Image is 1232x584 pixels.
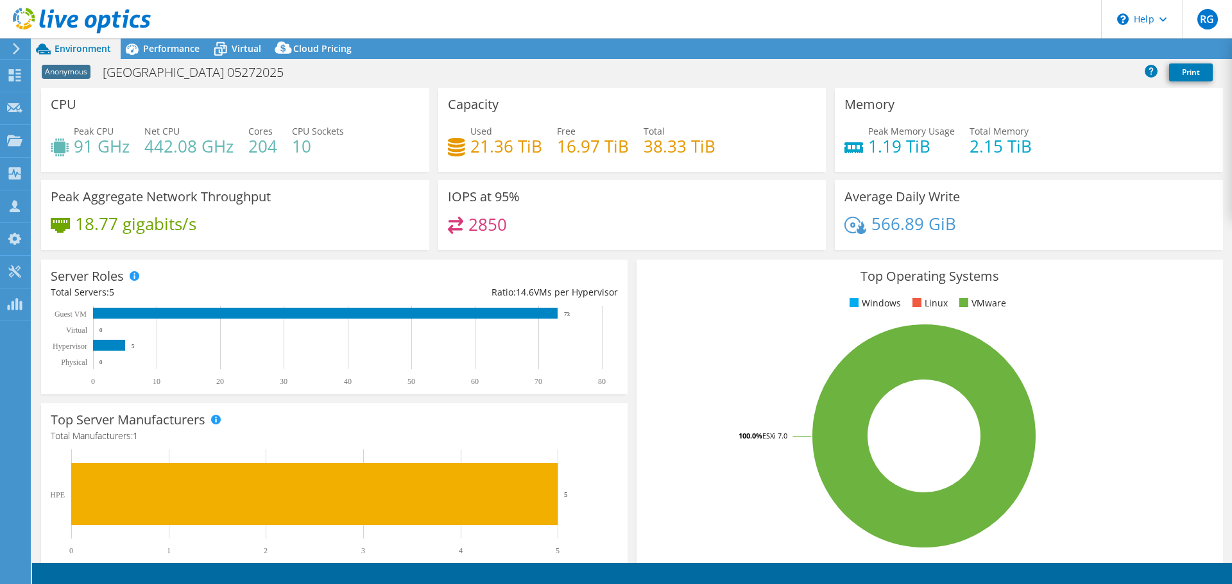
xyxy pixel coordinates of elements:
[598,377,606,386] text: 80
[248,139,277,153] h4: 204
[50,490,65,499] text: HPE
[216,377,224,386] text: 20
[133,430,138,442] span: 1
[1197,9,1218,29] span: RG
[459,546,463,555] text: 4
[956,296,1006,310] li: VMware
[844,190,960,204] h3: Average Daily Write
[739,431,762,440] tspan: 100.0%
[66,326,88,335] text: Virtual
[557,125,576,137] span: Free
[51,190,271,204] h3: Peak Aggregate Network Throughput
[51,429,618,443] h4: Total Manufacturers:
[153,377,160,386] text: 10
[69,546,73,555] text: 0
[51,413,205,427] h3: Top Server Manufacturers
[844,97,894,112] h3: Memory
[51,97,76,112] h3: CPU
[846,296,901,310] li: Windows
[232,42,261,54] span: Virtual
[51,269,124,283] h3: Server Roles
[61,358,87,367] text: Physical
[970,125,1029,137] span: Total Memory
[564,490,568,498] text: 5
[292,125,344,137] span: CPU Sockets
[144,125,180,137] span: Net CPU
[293,42,352,54] span: Cloud Pricing
[535,377,542,386] text: 70
[143,42,200,54] span: Performance
[646,269,1213,283] h3: Top Operating Systems
[91,377,95,386] text: 0
[167,546,171,555] text: 1
[75,217,196,231] h4: 18.77 gigabits/s
[556,546,560,555] text: 5
[292,139,344,153] h4: 10
[868,139,955,153] h4: 1.19 TiB
[361,546,365,555] text: 3
[868,125,955,137] span: Peak Memory Usage
[264,546,268,555] text: 2
[407,377,415,386] text: 50
[470,125,492,137] span: Used
[470,139,542,153] h4: 21.36 TiB
[55,42,111,54] span: Environment
[144,139,234,153] h4: 442.08 GHz
[1117,13,1129,25] svg: \n
[1169,63,1213,81] a: Print
[280,377,287,386] text: 30
[97,65,304,79] h1: [GEOGRAPHIC_DATA] 05272025
[344,377,352,386] text: 40
[644,139,715,153] h4: 38.33 TiB
[871,217,956,231] h4: 566.89 GiB
[468,217,507,231] h4: 2850
[471,377,479,386] text: 60
[132,343,135,349] text: 5
[99,359,103,365] text: 0
[762,431,787,440] tspan: ESXi 7.0
[55,310,87,319] text: Guest VM
[564,311,570,317] text: 73
[448,190,520,204] h3: IOPS at 95%
[51,285,334,299] div: Total Servers:
[42,65,90,79] span: Anonymous
[248,125,273,137] span: Cores
[109,286,114,298] span: 5
[516,286,534,298] span: 14.6
[99,327,103,333] text: 0
[909,296,948,310] li: Linux
[74,125,114,137] span: Peak CPU
[74,139,130,153] h4: 91 GHz
[334,285,618,299] div: Ratio: VMs per Hypervisor
[557,139,629,153] h4: 16.97 TiB
[970,139,1032,153] h4: 2.15 TiB
[448,97,499,112] h3: Capacity
[644,125,665,137] span: Total
[53,342,87,351] text: Hypervisor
